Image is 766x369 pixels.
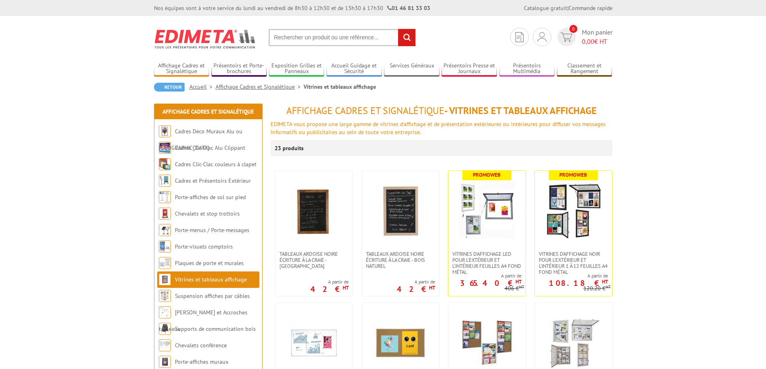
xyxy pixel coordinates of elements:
a: Affichage Cadres et Signalétique [162,108,254,115]
span: A partir de [397,279,435,285]
a: [PERSON_NAME] et Accroches tableaux [159,309,247,332]
img: Suspension affiches par câbles [159,290,171,302]
span: € HT [582,37,612,46]
a: Porte-menus / Porte-messages [175,226,249,234]
a: Cadres Clic-Clac couleurs à clapet [175,161,257,168]
sup: HT [515,278,522,285]
img: Cadres et Présentoirs Extérieur [159,175,171,187]
img: devis rapide [561,33,572,42]
a: Cadres Clic-Clac Alu Clippant [175,144,245,151]
input: rechercher [398,29,415,46]
img: devis rapide [515,32,524,42]
a: Accueil Guidage et Sécurité [327,62,382,75]
input: Rechercher un produit ou une référence... [269,29,416,46]
a: Porte-affiches muraux [175,358,228,365]
img: Chevalets conférence [159,339,171,351]
a: Supports de communication bois [175,325,256,332]
a: Plaques de porte et murales [175,259,244,267]
a: Accueil [189,83,216,90]
img: devis rapide [538,32,546,42]
a: Vitrines et tableaux affichage [175,276,247,283]
a: Commande rapide [569,4,612,12]
img: Cadres Deco Muraux Alu ou Bois [159,125,171,137]
img: Cimaises et Accroches tableaux [159,306,171,318]
a: Suspension affiches par câbles [175,292,250,300]
img: Porte-visuels comptoirs [159,241,171,253]
span: VITRINES D'AFFICHAGE NOIR POUR L'EXTÉRIEUR ET L'INTÉRIEUR 1 À 12 FEUILLES A4 FOND MÉTAL [539,251,608,275]
img: Porte-affiches muraux [159,356,171,368]
a: Affichage Cadres et Signalétique [216,83,304,90]
a: Classement et Rangement [557,62,612,75]
img: Porte-affiches de sol sur pied [159,191,171,203]
p: 365.40 € [460,281,522,285]
span: Affichage Cadres et Signalétique [286,104,444,117]
span: Vitrines d'affichage LED pour l'extérieur et l'intérieur feuilles A4 fond métal [452,251,522,275]
span: A partir de [448,273,522,279]
p: EDIMETA vous propose une large gamme de vitrines d'affichage et de présentation extérieures ou in... [271,120,612,136]
a: Catalogue gratuit [524,4,567,12]
sup: HT [343,284,349,291]
a: Présentoirs Presse et Journaux [442,62,497,75]
a: Services Généraux [384,62,439,75]
span: Mon panier [582,28,612,46]
a: Chevalets conférence [175,342,227,349]
img: Vitrines d'affichage LED pour l'extérieur et l'intérieur feuilles A4 fond métal [459,183,515,239]
p: 23 produits [275,140,305,156]
sup: HT [429,284,435,291]
a: Présentoirs Multimédia [499,62,555,75]
a: devis rapide 0 Mon panier 0,00€ HT [555,28,612,46]
a: Tableaux Ardoise Noire écriture à la craie - Bois Naturel [362,251,439,269]
a: Tableaux Ardoise Noire écriture à la craie - [GEOGRAPHIC_DATA] [275,251,353,269]
span: Tableaux Ardoise Noire écriture à la craie - [GEOGRAPHIC_DATA] [279,251,349,269]
p: 406 € [505,285,524,292]
img: Plaques de porte et murales [159,257,171,269]
a: VITRINES D'AFFICHAGE NOIR POUR L'EXTÉRIEUR ET L'INTÉRIEUR 1 À 12 FEUILLES A4 FOND MÉTAL [535,251,612,275]
img: Tableaux Ardoise Noire écriture à la craie - Bois Foncé [286,183,342,239]
strong: 01 46 81 33 03 [387,4,430,12]
p: 42 € [397,287,435,292]
a: Vitrines d'affichage LED pour l'extérieur et l'intérieur feuilles A4 fond métal [448,251,526,275]
a: Chevalets et stop trottoirs [175,210,240,217]
a: Présentoirs et Porte-brochures [212,62,267,75]
a: Retour [154,83,185,92]
div: | [524,4,612,12]
img: Tableaux Ardoise Noire écriture à la craie - Bois Naturel [372,183,429,239]
a: Porte-visuels comptoirs [175,243,233,250]
img: Porte-menus / Porte-messages [159,224,171,236]
a: Exposition Grilles et Panneaux [269,62,324,75]
a: Cadres Deco Muraux Alu ou [GEOGRAPHIC_DATA] [159,128,242,151]
p: 108.18 € [549,281,608,285]
a: Affichage Cadres et Signalétique [154,62,209,75]
p: 42 € [310,287,349,292]
span: 0 [569,25,577,33]
li: Vitrines et tableaux affichage [304,83,376,91]
span: 0,00 [582,37,594,45]
span: Tableaux Ardoise Noire écriture à la craie - Bois Naturel [366,251,435,269]
span: A partir de [535,273,608,279]
img: Chevalets et stop trottoirs [159,208,171,220]
span: A partir de [310,279,349,285]
img: Vitrines et tableaux affichage [159,273,171,285]
a: Porte-affiches de sol sur pied [175,194,246,201]
b: Promoweb [559,171,587,178]
b: Promoweb [473,171,501,178]
div: Nos équipes sont à votre service du lundi au vendredi de 8h30 à 12h30 et de 13h30 à 17h30 [154,4,430,12]
img: VITRINES D'AFFICHAGE NOIR POUR L'EXTÉRIEUR ET L'INTÉRIEUR 1 À 12 FEUILLES A4 FOND MÉTAL [545,183,602,239]
sup: HT [519,284,524,289]
sup: HT [606,284,611,289]
sup: HT [602,278,608,285]
h1: - Vitrines et tableaux affichage [271,106,612,116]
p: 120.20 € [583,285,611,292]
img: Edimeta [154,24,257,54]
a: Cadres et Présentoirs Extérieur [175,177,251,184]
img: Cadres Clic-Clac couleurs à clapet [159,158,171,170]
